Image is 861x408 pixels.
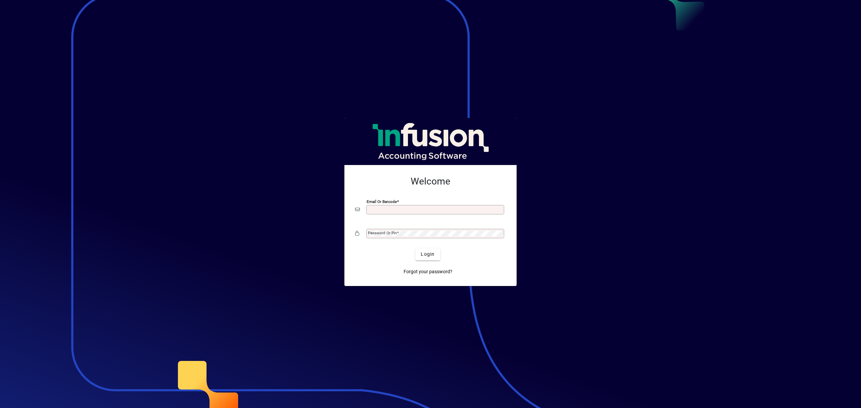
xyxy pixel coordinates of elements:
mat-label: Password or Pin [368,231,397,235]
mat-label: Email or Barcode [367,199,397,204]
span: Login [421,251,435,258]
span: Forgot your password? [404,268,452,275]
h2: Welcome [355,176,506,187]
button: Login [415,248,440,260]
a: Forgot your password? [401,266,455,278]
